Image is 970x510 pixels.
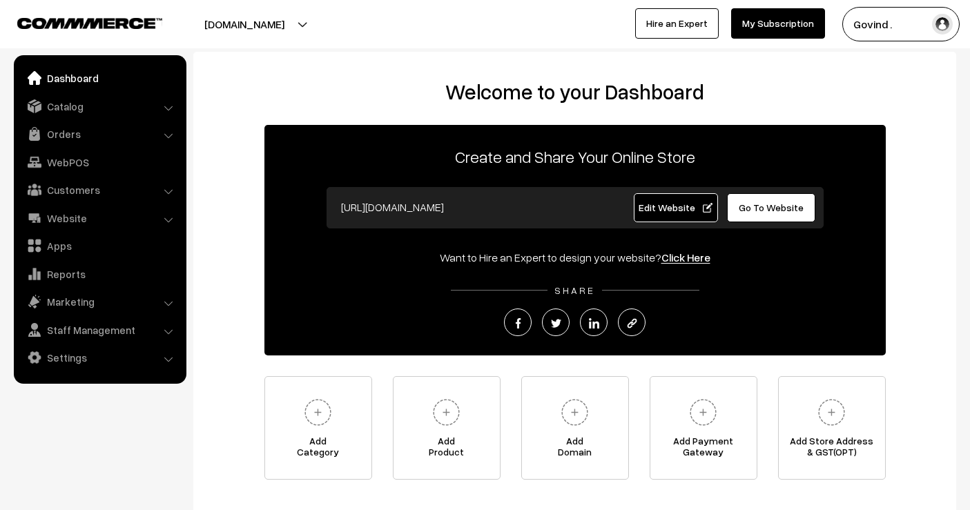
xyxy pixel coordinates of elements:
[635,8,719,39] a: Hire an Expert
[634,193,718,222] a: Edit Website
[17,66,182,90] a: Dashboard
[264,249,886,266] div: Want to Hire an Expert to design your website?
[17,14,138,30] a: COMMMERCE
[727,193,816,222] a: Go To Website
[17,317,182,342] a: Staff Management
[207,79,942,104] h2: Welcome to your Dashboard
[813,393,851,431] img: plus.svg
[778,376,886,480] a: Add Store Address& GST(OPT)
[17,289,182,314] a: Marketing
[17,233,182,258] a: Apps
[731,8,825,39] a: My Subscription
[265,435,371,463] span: Add Category
[299,393,337,431] img: plus.svg
[264,144,886,169] p: Create and Share Your Online Store
[547,284,602,296] span: SHARE
[17,121,182,146] a: Orders
[17,18,162,28] img: COMMMERCE
[17,262,182,286] a: Reports
[650,435,757,463] span: Add Payment Gateway
[650,376,757,480] a: Add PaymentGateway
[661,251,710,264] a: Click Here
[779,435,885,463] span: Add Store Address & GST(OPT)
[739,202,804,213] span: Go To Website
[17,94,182,119] a: Catalog
[264,376,372,480] a: AddCategory
[393,376,501,480] a: AddProduct
[17,177,182,202] a: Customers
[427,393,465,431] img: plus.svg
[684,393,722,431] img: plus.svg
[17,150,182,175] a: WebPOS
[932,14,953,35] img: user
[556,393,594,431] img: plus.svg
[639,202,712,213] span: Edit Website
[17,206,182,231] a: Website
[842,7,960,41] button: Govind .
[394,435,500,463] span: Add Product
[156,7,333,41] button: [DOMAIN_NAME]
[522,435,628,463] span: Add Domain
[17,345,182,370] a: Settings
[521,376,629,480] a: AddDomain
